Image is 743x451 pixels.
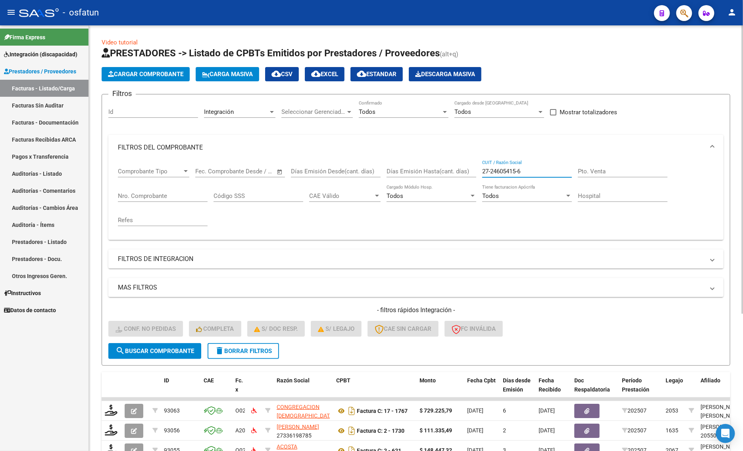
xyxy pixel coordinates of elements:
[281,108,346,115] span: Seleccionar Gerenciador
[346,405,357,417] i: Descargar documento
[574,377,610,393] span: Doc Respaldatoria
[535,372,571,407] datatable-header-cell: Fecha Recibido
[108,321,183,337] button: Conf. no pedidas
[445,321,503,337] button: FC Inválida
[357,71,397,78] span: Estandar
[662,372,685,407] datatable-header-cell: Legajo
[102,67,190,81] button: Cargar Comprobante
[375,325,431,332] span: CAE SIN CARGAR
[6,8,16,17] mat-icon: menu
[701,377,720,384] span: Afiliado
[277,403,330,419] div: 30545610295
[503,407,506,414] span: 6
[232,372,248,407] datatable-header-cell: Fc. x
[247,321,305,337] button: S/ Doc Resp.
[416,372,464,407] datatable-header-cell: Monto
[200,372,232,407] datatable-header-cell: CAE
[271,69,281,79] mat-icon: cloud_download
[560,107,617,117] span: Mostrar totalizadores
[409,67,481,81] app-download-masive: Descarga masiva de comprobantes (adjuntos)
[420,427,452,434] strong: $ 111.335,49
[311,321,362,337] button: S/ legajo
[108,343,201,359] button: Buscar Comprobante
[387,192,403,200] span: Todos
[420,407,452,414] strong: $ 729.225,79
[235,377,243,393] span: Fc. x
[482,192,499,200] span: Todos
[164,377,169,384] span: ID
[215,346,224,355] mat-icon: delete
[440,50,458,58] span: (alt+q)
[196,325,234,332] span: Completa
[208,343,279,359] button: Borrar Filtros
[275,167,285,177] button: Open calendar
[196,67,259,81] button: Carga Masiva
[277,424,319,430] span: [PERSON_NAME]
[277,377,310,384] span: Razón Social
[204,108,234,115] span: Integración
[333,372,416,407] datatable-header-cell: CPBT
[318,325,354,332] span: S/ legajo
[102,39,138,46] a: Video tutorial
[571,372,619,407] datatable-header-cell: Doc Respaldatoria
[539,407,555,414] span: [DATE]
[467,377,496,384] span: Fecha Cpbt
[503,427,506,434] span: 2
[357,428,404,434] strong: Factura C: 2 - 1730
[235,407,246,414] span: O02
[452,325,496,332] span: FC Inválida
[108,71,183,78] span: Cargar Comprobante
[4,33,45,42] span: Firma Express
[273,372,333,407] datatable-header-cell: Razón Social
[118,255,705,263] mat-panel-title: FILTROS DE INTEGRACION
[503,377,531,393] span: Días desde Emisión
[108,278,724,297] mat-expansion-panel-header: MAS FILTROS
[118,168,182,175] span: Comprobante Tipo
[305,67,345,81] button: EXCEL
[622,427,647,434] span: 202507
[161,372,200,407] datatable-header-cell: ID
[118,143,705,152] mat-panel-title: FILTROS DEL COMPROBANTE
[622,407,647,414] span: 202507
[4,50,77,59] span: Integración (discapacidad)
[727,8,737,17] mat-icon: person
[108,160,724,240] div: FILTROS DEL COMPROBANTE
[309,192,373,200] span: CAE Válido
[539,427,555,434] span: [DATE]
[666,377,683,384] span: Legajo
[622,377,649,393] span: Período Prestación
[108,135,724,160] mat-expansion-panel-header: FILTROS DEL COMPROBANTE
[619,372,662,407] datatable-header-cell: Período Prestación
[336,377,350,384] span: CPBT
[346,424,357,437] i: Descargar documento
[115,347,194,355] span: Buscar Comprobante
[539,377,561,393] span: Fecha Recibido
[108,249,724,269] mat-expansion-panel-header: FILTROS DE INTEGRACION
[454,108,471,115] span: Todos
[311,71,338,78] span: EXCEL
[204,377,214,384] span: CAE
[311,69,321,79] mat-icon: cloud_download
[467,407,483,414] span: [DATE]
[350,67,403,81] button: Estandar
[108,306,724,315] h4: - filtros rápidos Integración -
[115,346,125,355] mat-icon: search
[415,71,475,78] span: Descarga Masiva
[368,321,439,337] button: CAE SIN CARGAR
[108,88,136,99] h3: Filtros
[420,377,436,384] span: Monto
[666,406,678,415] div: 2053
[228,168,267,175] input: End date
[164,407,180,414] span: 93063
[357,69,366,79] mat-icon: cloud_download
[716,424,735,443] div: Open Intercom Messenger
[666,426,678,435] div: 1635
[4,67,76,76] span: Prestadores / Proveedores
[4,306,56,315] span: Datos de contacto
[500,372,535,407] datatable-header-cell: Días desde Emisión
[357,408,408,414] strong: Factura C: 17 - 1767
[195,168,221,175] input: Start date
[115,325,176,332] span: Conf. no pedidas
[202,71,253,78] span: Carga Masiva
[359,108,375,115] span: Todos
